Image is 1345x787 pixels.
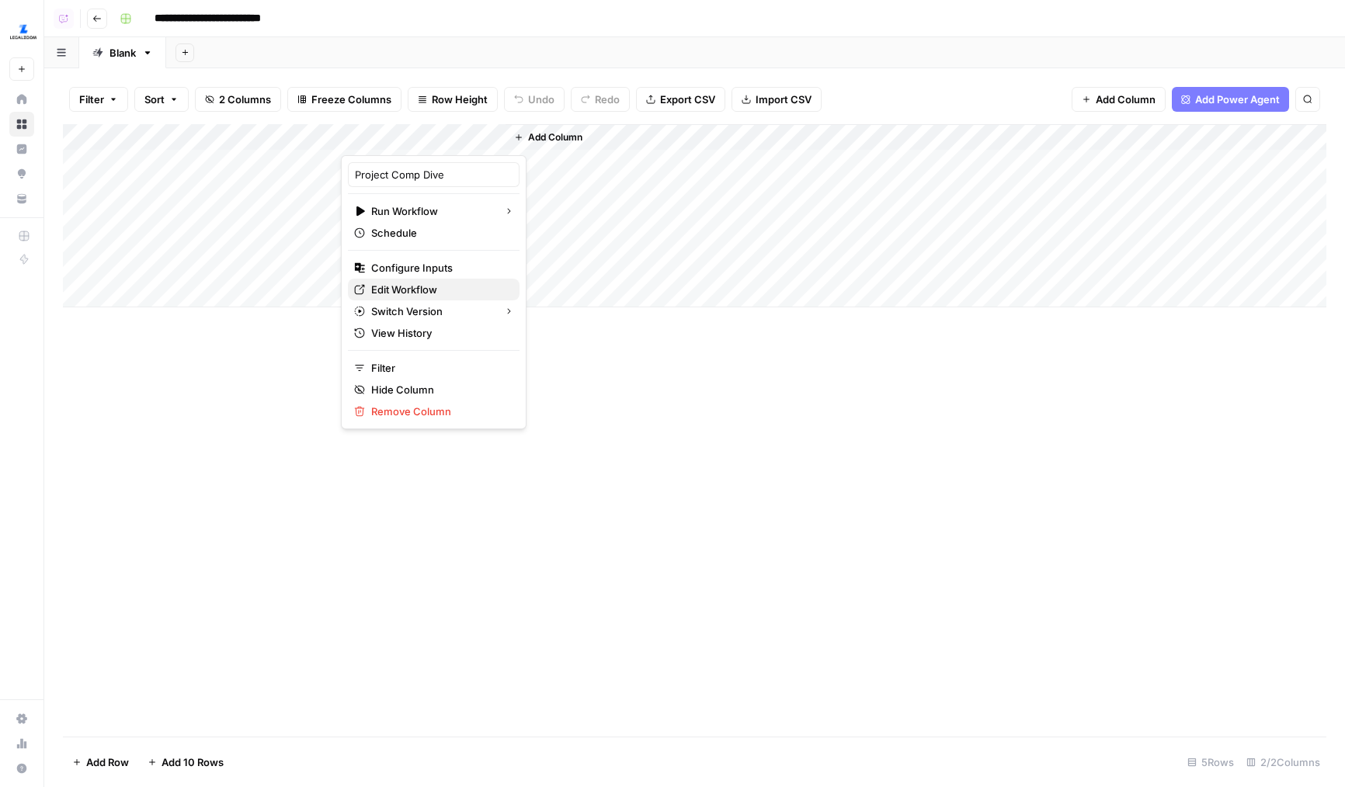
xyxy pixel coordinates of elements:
[408,87,498,112] button: Row Height
[9,87,34,112] a: Home
[504,87,565,112] button: Undo
[371,260,507,276] span: Configure Inputs
[371,225,507,241] span: Schedule
[371,303,492,319] span: Switch Version
[528,130,582,144] span: Add Column
[371,203,492,219] span: Run Workflow
[287,87,401,112] button: Freeze Columns
[79,92,104,107] span: Filter
[756,92,812,107] span: Import CSV
[219,92,271,107] span: 2 Columns
[9,731,34,756] a: Usage
[732,87,822,112] button: Import CSV
[528,92,554,107] span: Undo
[9,186,34,211] a: Your Data
[636,87,725,112] button: Export CSV
[9,706,34,731] a: Settings
[9,161,34,186] a: Opportunities
[371,282,507,297] span: Edit Workflow
[86,754,129,770] span: Add Row
[9,112,34,137] a: Browse
[1240,750,1326,775] div: 2/2 Columns
[1181,750,1240,775] div: 5 Rows
[660,92,715,107] span: Export CSV
[9,137,34,161] a: Insights
[371,382,507,397] span: Hide Column
[1172,87,1289,112] button: Add Power Agent
[1096,92,1156,107] span: Add Column
[571,87,630,112] button: Redo
[9,756,34,781] button: Help + Support
[162,754,224,770] span: Add 10 Rows
[432,92,488,107] span: Row Height
[79,37,166,68] a: Blank
[1072,87,1166,112] button: Add Column
[1195,92,1280,107] span: Add Power Agent
[195,87,281,112] button: 2 Columns
[9,12,34,51] button: Workspace: LegalZoom
[371,404,507,419] span: Remove Column
[371,360,507,376] span: Filter
[9,18,37,46] img: LegalZoom Logo
[371,325,507,341] span: View History
[144,92,165,107] span: Sort
[138,750,233,775] button: Add 10 Rows
[134,87,189,112] button: Sort
[311,92,391,107] span: Freeze Columns
[595,92,620,107] span: Redo
[508,127,589,147] button: Add Column
[109,45,136,61] div: Blank
[69,87,128,112] button: Filter
[63,750,138,775] button: Add Row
